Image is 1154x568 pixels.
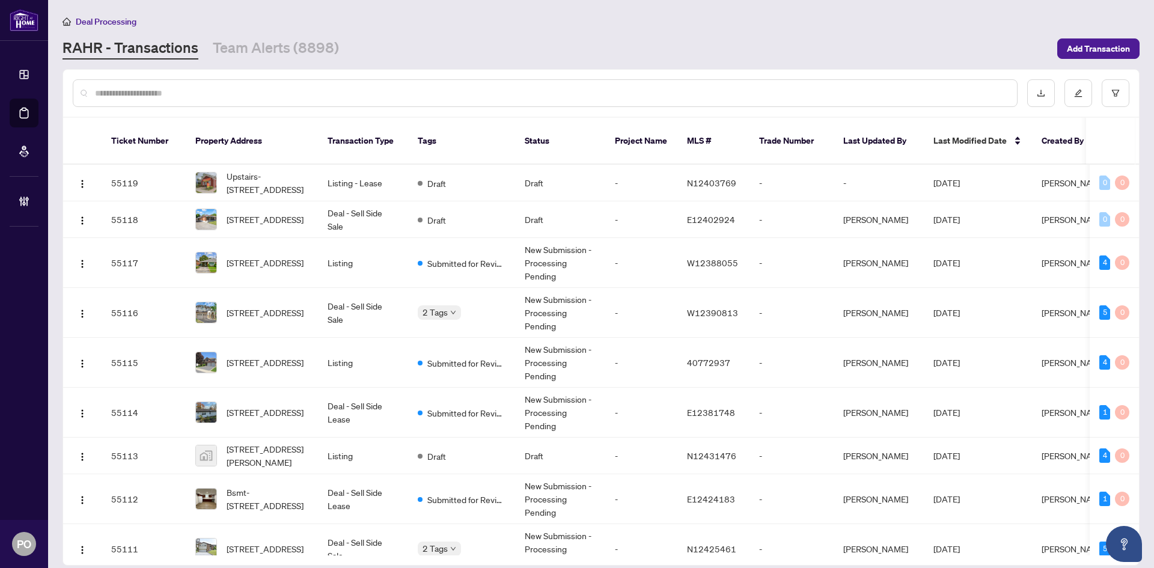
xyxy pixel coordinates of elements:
div: 4 [1099,355,1110,370]
button: Logo [73,446,92,465]
img: Logo [78,216,87,225]
img: thumbnail-img [196,209,216,230]
img: thumbnail-img [196,173,216,193]
span: [PERSON_NAME] [1042,177,1107,188]
div: 0 [1115,355,1129,370]
button: Logo [73,539,92,558]
div: 0 [1115,176,1129,190]
th: Transaction Type [318,118,408,165]
span: [DATE] [933,493,960,504]
td: 55115 [102,338,186,388]
span: [DATE] [933,257,960,268]
span: [DATE] [933,357,960,368]
td: New Submission - Processing Pending [515,474,605,524]
td: 55118 [102,201,186,238]
td: [PERSON_NAME] [834,388,924,438]
button: Add Transaction [1057,38,1140,59]
span: Add Transaction [1067,39,1130,58]
td: New Submission - Processing Pending [515,338,605,388]
td: - [749,165,834,201]
span: [PERSON_NAME] [1042,214,1107,225]
button: Logo [73,253,92,272]
th: Ticket Number [102,118,186,165]
span: Submitted for Review [427,406,505,420]
td: - [834,165,924,201]
span: Submitted for Review [427,257,505,270]
span: [STREET_ADDRESS] [227,356,304,369]
div: 5 [1099,542,1110,556]
td: 55119 [102,165,186,201]
span: E12424183 [687,493,735,504]
img: thumbnail-img [196,539,216,559]
span: [DATE] [933,214,960,225]
span: filter [1111,89,1120,97]
div: 0 [1115,492,1129,506]
span: Draft [427,450,446,463]
td: - [749,474,834,524]
span: N12425461 [687,543,736,554]
span: [STREET_ADDRESS] [227,542,304,555]
span: N12431476 [687,450,736,461]
th: Project Name [605,118,677,165]
span: Last Modified Date [933,134,1007,147]
span: 40772937 [687,357,730,368]
td: Listing [318,438,408,474]
button: filter [1102,79,1129,107]
td: New Submission - Processing Pending [515,388,605,438]
td: Draft [515,165,605,201]
span: Bsmt-[STREET_ADDRESS] [227,486,308,512]
span: home [63,17,71,26]
td: Listing - Lease [318,165,408,201]
img: thumbnail-img [196,445,216,466]
div: 0 [1115,212,1129,227]
td: 55114 [102,388,186,438]
td: - [749,338,834,388]
span: [STREET_ADDRESS] [227,213,304,226]
span: download [1037,89,1045,97]
td: Draft [515,201,605,238]
span: [STREET_ADDRESS] [227,306,304,319]
a: Team Alerts (8898) [213,38,339,60]
div: 0 [1115,255,1129,270]
span: W12388055 [687,257,738,268]
span: down [450,546,456,552]
img: Logo [78,452,87,462]
div: 5 [1099,305,1110,320]
td: - [605,288,677,338]
button: Logo [73,173,92,192]
td: 55117 [102,238,186,288]
span: [PERSON_NAME] [1042,357,1107,368]
a: RAHR - Transactions [63,38,198,60]
span: [STREET_ADDRESS] [227,256,304,269]
div: 0 [1099,212,1110,227]
span: Submitted for Review [427,493,505,506]
td: [PERSON_NAME] [834,338,924,388]
button: Logo [73,403,92,422]
div: 0 [1115,405,1129,420]
span: E12381748 [687,407,735,418]
div: 4 [1099,255,1110,270]
span: W12390813 [687,307,738,318]
img: thumbnail-img [196,302,216,323]
td: [PERSON_NAME] [834,238,924,288]
span: [STREET_ADDRESS][PERSON_NAME] [227,442,308,469]
span: [PERSON_NAME] [1042,257,1107,268]
td: [PERSON_NAME] [834,438,924,474]
td: 55113 [102,438,186,474]
span: Submitted for Review [427,356,505,370]
span: Deal Processing [76,16,136,27]
td: New Submission - Processing Pending [515,238,605,288]
button: Logo [73,210,92,229]
img: thumbnail-img [196,252,216,273]
span: [PERSON_NAME] [1042,307,1107,318]
div: 1 [1099,405,1110,420]
td: New Submission - Processing Pending [515,288,605,338]
button: Open asap [1106,526,1142,562]
div: 4 [1099,448,1110,463]
td: [PERSON_NAME] [834,288,924,338]
span: [DATE] [933,543,960,554]
span: N12403769 [687,177,736,188]
button: Logo [73,303,92,322]
img: Logo [78,409,87,418]
span: Draft [427,213,446,227]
